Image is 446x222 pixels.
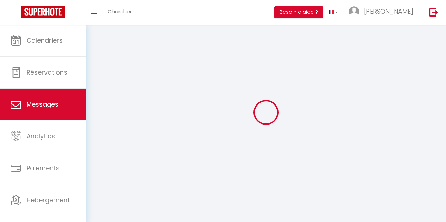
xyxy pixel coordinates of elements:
span: Analytics [26,132,55,140]
img: Super Booking [21,6,65,18]
span: Chercher [108,8,132,15]
img: ... [349,6,359,17]
img: logout [429,8,438,17]
span: Hébergement [26,196,70,204]
span: Calendriers [26,36,63,45]
span: [PERSON_NAME] [364,7,413,16]
button: Besoin d'aide ? [274,6,323,18]
span: Paiements [26,164,60,172]
span: Messages [26,100,59,109]
span: Réservations [26,68,67,77]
